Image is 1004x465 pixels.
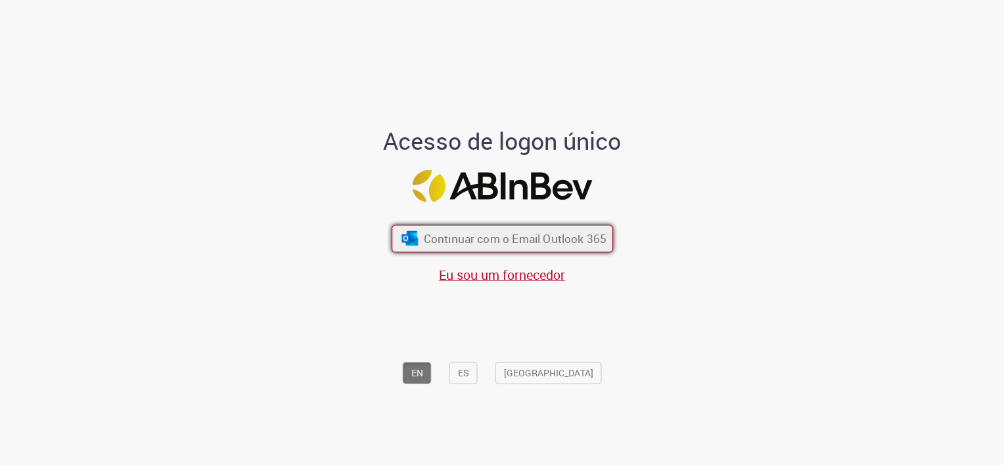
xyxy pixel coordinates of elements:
button: ícone Azure/Microsoft 360 Continuar com o Email Outlook 365 [392,225,613,253]
button: ES [449,362,478,384]
button: [GEOGRAPHIC_DATA] [495,362,602,384]
h1: Acesso de logon único [320,128,685,154]
img: Logo ABInBev [412,170,592,202]
a: Eu sou um fornecedor [439,266,565,284]
img: ícone Azure/Microsoft 360 [400,231,419,246]
span: Continuar com o Email Outlook 365 [423,231,606,246]
button: EN [403,362,432,384]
